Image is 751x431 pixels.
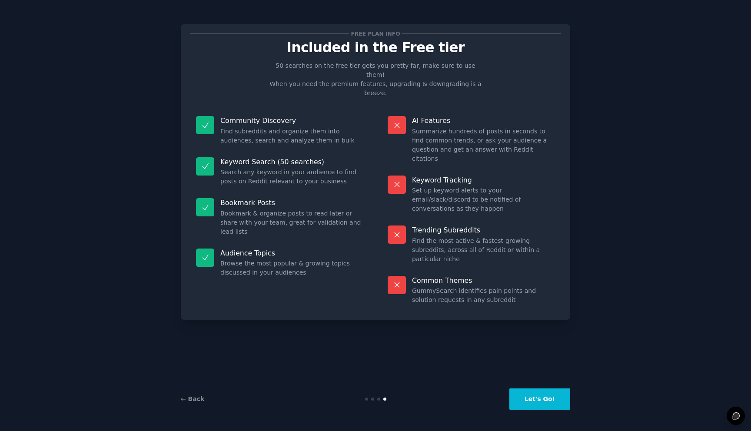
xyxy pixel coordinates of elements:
p: Included in the Free tier [190,40,561,55]
dd: Summarize hundreds of posts in seconds to find common trends, or ask your audience a question and... [412,127,555,163]
a: ← Back [181,395,204,402]
p: Bookmark Posts [220,198,363,207]
dd: Set up keyword alerts to your email/slack/discord to be notified of conversations as they happen [412,186,555,213]
span: Free plan info [349,29,402,38]
dd: Search any keyword in your audience to find posts on Reddit relevant to your business [220,168,363,186]
p: Keyword Search (50 searches) [220,157,363,166]
p: AI Features [412,116,555,125]
dd: Bookmark & organize posts to read later or share with your team, great for validation and lead lists [220,209,363,236]
p: Audience Topics [220,249,363,258]
p: 50 searches on the free tier gets you pretty far, make sure to use them! When you need the premiu... [266,61,485,98]
dd: Browse the most popular & growing topics discussed in your audiences [220,259,363,277]
dd: Find the most active & fastest-growing subreddits, across all of Reddit or within a particular niche [412,236,555,264]
button: Let's Go! [509,388,570,410]
p: Keyword Tracking [412,176,555,185]
p: Common Themes [412,276,555,285]
p: Community Discovery [220,116,363,125]
p: Trending Subreddits [412,225,555,235]
dd: Find subreddits and organize them into audiences, search and analyze them in bulk [220,127,363,145]
dd: GummySearch identifies pain points and solution requests in any subreddit [412,286,555,305]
